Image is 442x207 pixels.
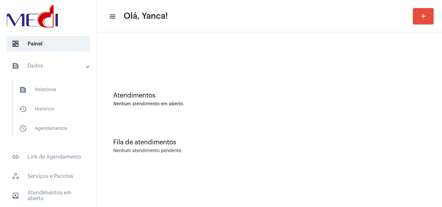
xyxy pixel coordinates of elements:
[12,192,19,200] mat-icon: sidenav icon
[12,62,19,70] mat-icon: sidenav icon
[14,82,82,98] span: Relatórios
[419,12,427,20] mat-icon: add
[113,139,426,146] div: Fila de atendimentos
[124,11,168,21] span: Olá, Yanca!
[4,76,97,145] div: sidenav iconDados
[5,3,60,29] img: d3a1b5fa-500b-b90f-5a1c-719c20e9830b.png
[14,121,82,136] span: Agendamentos
[113,149,182,153] div: Nenhum atendimento pendente.
[19,105,27,113] mat-icon: sidenav icon
[19,125,27,132] mat-icon: sidenav icon
[6,169,90,184] span: Serviços e Pacotes
[14,101,82,117] span: Histórico
[12,40,19,48] span: sidenav icon
[113,92,426,99] div: Atendimentos
[6,36,90,52] span: Painel
[6,188,90,203] span: Atendimentos em aberto
[12,153,19,161] mat-icon: sidenav icon
[4,56,97,76] mat-expansion-panel-header: sidenav iconDados
[6,149,90,165] span: Link de Agendamento
[19,86,27,94] mat-icon: sidenav icon
[109,13,115,20] mat-icon: sidenav icon
[12,172,19,180] span: sidenav icon
[113,102,426,107] div: Nenhum atendimento em aberto.
[12,62,86,70] mat-panel-title: Dados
